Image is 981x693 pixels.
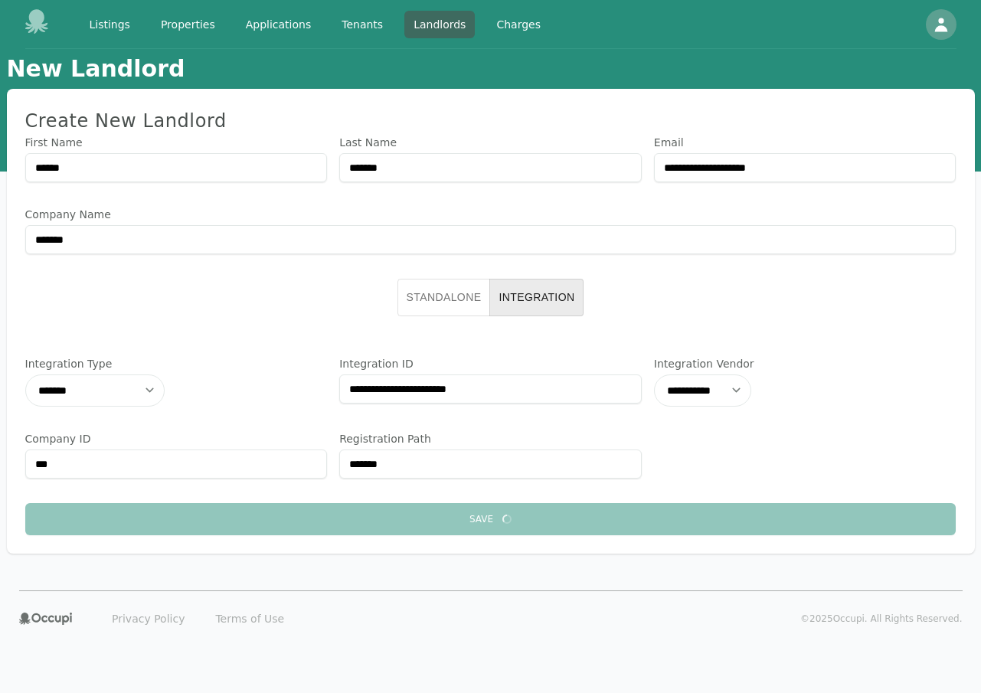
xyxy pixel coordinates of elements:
[332,11,392,38] a: Tenants
[80,11,139,38] a: Listings
[489,279,584,316] button: integration
[25,110,227,132] span: Create New Landlord
[25,356,328,371] label: Integration Type
[7,55,185,83] h1: New Landlord
[654,135,956,150] label: Email
[397,279,584,316] div: Search type
[152,11,224,38] a: Properties
[25,207,956,222] label: Company Name
[25,431,328,446] label: Company ID
[397,279,491,316] button: standalone
[487,11,550,38] a: Charges
[339,356,642,371] label: Integration ID
[339,431,642,446] label: Registration Path
[404,11,475,38] a: Landlords
[339,135,642,150] label: Last Name
[25,135,328,150] label: First Name
[206,606,293,631] a: Terms of Use
[103,606,194,631] a: Privacy Policy
[654,356,956,371] label: Integration Vendor
[800,613,962,625] p: © 2025 Occupi. All Rights Reserved.
[237,11,321,38] a: Applications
